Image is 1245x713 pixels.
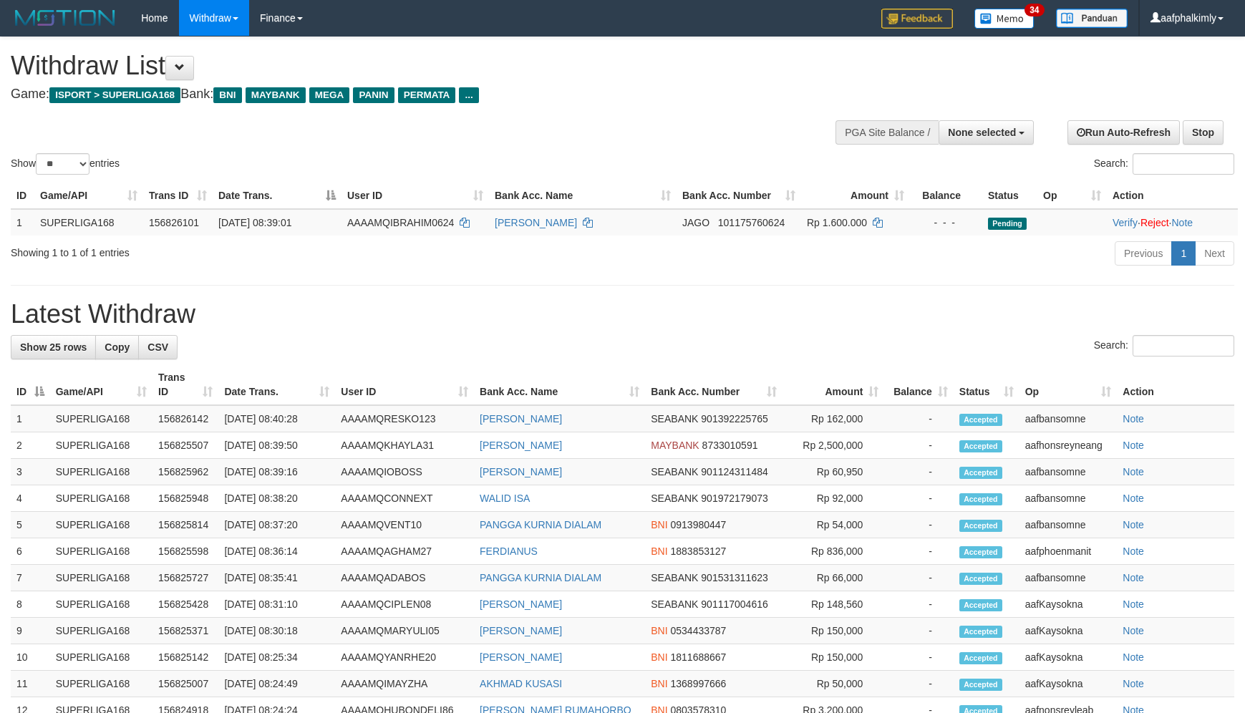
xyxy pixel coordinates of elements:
td: 3 [11,459,50,485]
td: SUPERLIGA168 [50,644,152,671]
span: Copy 8733010591 to clipboard [702,440,758,451]
td: Rp 150,000 [783,644,884,671]
label: Show entries [11,153,120,175]
a: Note [1123,545,1144,557]
th: Bank Acc. Number: activate to sort column ascending [645,364,783,405]
a: [PERSON_NAME] [495,217,577,228]
a: Show 25 rows [11,335,96,359]
td: AAAAMQMARYULI05 [335,618,474,644]
td: 156825007 [152,671,218,697]
img: Feedback.jpg [881,9,953,29]
span: ISPORT > SUPERLIGA168 [49,87,180,103]
td: 9 [11,618,50,644]
h4: Game: Bank: [11,87,815,102]
span: MEGA [309,87,350,103]
td: 156825727 [152,565,218,591]
img: MOTION_logo.png [11,7,120,29]
span: MAYBANK [246,87,306,103]
th: Amount: activate to sort column ascending [801,183,910,209]
td: 156825371 [152,618,218,644]
td: 10 [11,644,50,671]
span: None selected [948,127,1016,138]
a: PANGGA KURNIA DIALAM [480,572,601,583]
td: 156826142 [152,405,218,432]
a: Note [1123,413,1144,425]
td: aafbansomne [1019,512,1118,538]
span: CSV [147,341,168,353]
td: 1 [11,405,50,432]
td: Rp 54,000 [783,512,884,538]
td: - [884,459,953,485]
span: Copy 901531311623 to clipboard [701,572,767,583]
a: [PERSON_NAME] [480,625,562,636]
span: MAYBANK [651,440,699,451]
span: [DATE] 08:39:01 [218,217,291,228]
th: Op: activate to sort column ascending [1019,364,1118,405]
span: Copy 101175760624 to clipboard [718,217,785,228]
input: Search: [1133,153,1234,175]
td: Rp 162,000 [783,405,884,432]
input: Search: [1133,335,1234,356]
a: Note [1123,519,1144,530]
td: aafKaysokna [1019,591,1118,618]
span: Accepted [959,679,1002,691]
td: [DATE] 08:37:20 [218,512,335,538]
td: aafbansomne [1019,459,1118,485]
span: Accepted [959,414,1002,426]
span: Accepted [959,467,1002,479]
td: [DATE] 08:30:18 [218,618,335,644]
th: User ID: activate to sort column ascending [341,183,489,209]
td: [DATE] 08:39:50 [218,432,335,459]
a: Verify [1113,217,1138,228]
span: 156826101 [149,217,199,228]
td: 2 [11,432,50,459]
td: aafphoenmanit [1019,538,1118,565]
td: [DATE] 08:40:28 [218,405,335,432]
td: Rp 60,950 [783,459,884,485]
a: CSV [138,335,178,359]
a: Note [1123,466,1144,477]
td: [DATE] 08:25:34 [218,644,335,671]
a: PANGGA KURNIA DIALAM [480,519,601,530]
th: Trans ID: activate to sort column ascending [143,183,213,209]
td: aafbansomne [1019,485,1118,512]
td: AAAAMQVENT10 [335,512,474,538]
td: Rp 66,000 [783,565,884,591]
div: PGA Site Balance / [835,120,939,145]
span: SEABANK [651,598,698,610]
a: Note [1123,598,1144,610]
td: aafbansomne [1019,565,1118,591]
div: - - - [916,215,977,230]
span: Copy 0913980447 to clipboard [671,519,727,530]
td: SUPERLIGA168 [50,671,152,697]
span: BNI [651,625,667,636]
h1: Withdraw List [11,52,815,80]
td: 8 [11,591,50,618]
img: panduan.png [1056,9,1128,28]
td: SUPERLIGA168 [34,209,143,236]
td: 156825598 [152,538,218,565]
td: AAAAMQCONNEXT [335,485,474,512]
span: Accepted [959,626,1002,638]
td: SUPERLIGA168 [50,459,152,485]
a: Note [1123,440,1144,451]
td: - [884,618,953,644]
th: Game/API: activate to sort column ascending [34,183,143,209]
td: AAAAMQYANRHE20 [335,644,474,671]
span: Accepted [959,573,1002,585]
span: Show 25 rows [20,341,87,353]
a: [PERSON_NAME] [480,466,562,477]
td: aafbansomne [1019,405,1118,432]
span: BNI [651,678,667,689]
span: Copy 901972179073 to clipboard [701,493,767,504]
a: Stop [1183,120,1224,145]
th: Date Trans.: activate to sort column ascending [218,364,335,405]
th: Action [1117,364,1234,405]
a: Note [1123,493,1144,504]
td: 7 [11,565,50,591]
td: AAAAMQRESKO123 [335,405,474,432]
span: Copy 0534433787 to clipboard [671,625,727,636]
td: AAAAMQCIPLEN08 [335,591,474,618]
td: Rp 50,000 [783,671,884,697]
th: User ID: activate to sort column ascending [335,364,474,405]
